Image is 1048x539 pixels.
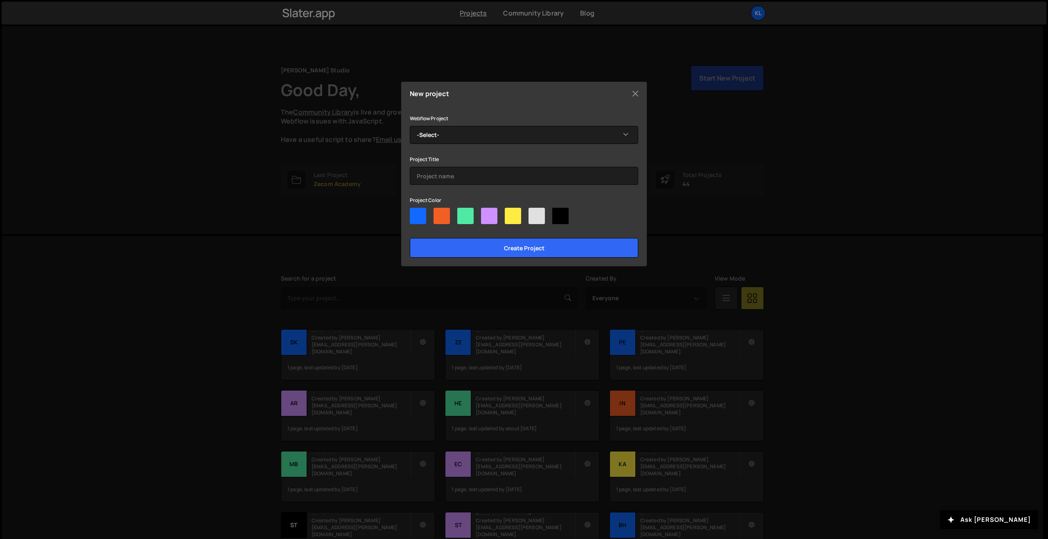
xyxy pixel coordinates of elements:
label: Webflow Project [410,115,448,123]
input: Project name [410,167,638,185]
button: Close [629,88,641,100]
button: Ask [PERSON_NAME] [940,510,1038,529]
h5: New project [410,90,449,97]
label: Project Title [410,155,439,164]
label: Project Color [410,196,441,204]
input: Create project [410,238,638,258]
